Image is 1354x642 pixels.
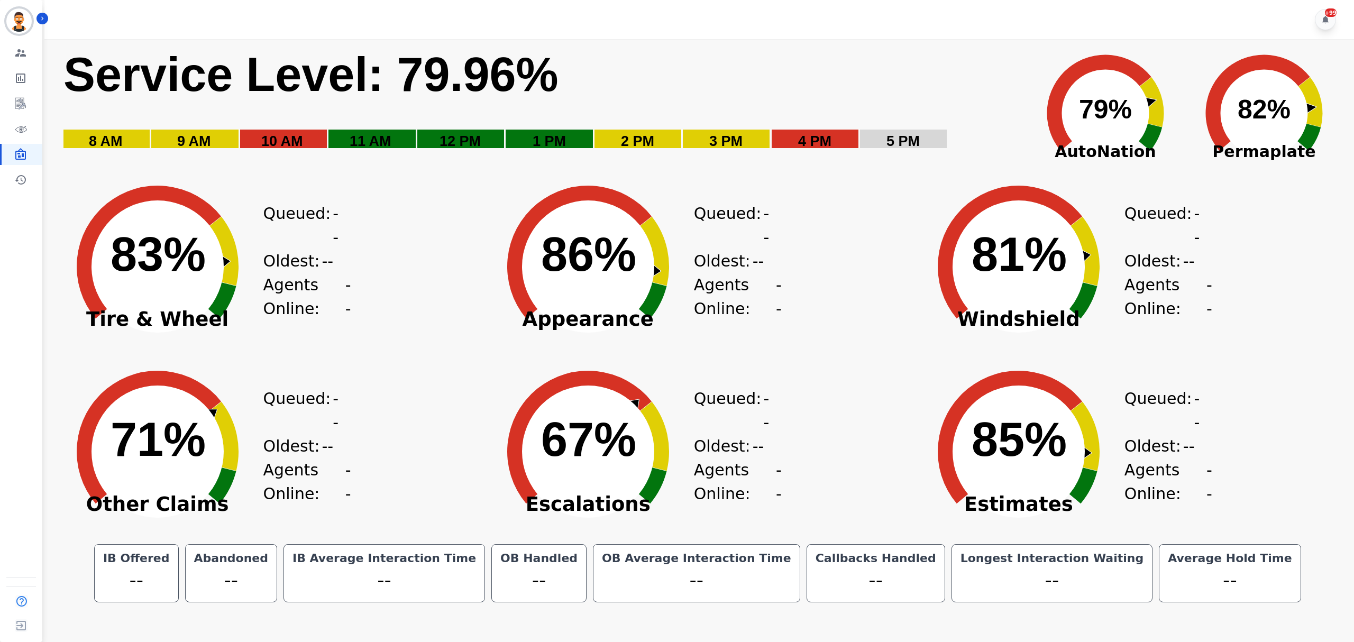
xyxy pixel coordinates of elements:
[52,314,263,325] span: Tire & Wheel
[1325,8,1337,17] div: +99
[958,566,1146,595] div: --
[345,273,353,320] span: --
[52,499,263,510] span: Other Claims
[1166,566,1294,595] div: --
[290,566,478,595] div: --
[798,133,831,149] text: 4 PM
[1206,458,1214,506] span: --
[694,434,773,458] div: Oldest:
[1124,434,1204,458] div: Oldest:
[350,133,391,149] text: 11 AM
[541,228,636,281] text: 86%
[111,413,206,466] text: 71%
[1026,140,1185,163] span: AutoNation
[62,46,1020,165] svg: Service Level: 0%
[694,249,773,273] div: Oldest:
[709,133,743,149] text: 3 PM
[886,133,920,149] text: 5 PM
[263,387,343,434] div: Queued:
[263,201,343,249] div: Queued:
[192,551,270,566] div: Abandoned
[261,133,303,149] text: 10 AM
[177,133,211,149] text: 9 AM
[1185,140,1343,163] span: Permaplate
[290,551,478,566] div: IB Average Interaction Time
[263,273,353,320] div: Agents Online:
[1124,387,1204,434] div: Queued:
[776,458,784,506] span: --
[621,133,654,149] text: 2 PM
[813,551,938,566] div: Callbacks Handled
[1124,458,1214,506] div: Agents Online:
[753,249,764,273] span: --
[541,413,636,466] text: 67%
[1194,387,1204,434] span: --
[322,249,334,273] span: --
[958,551,1146,566] div: Longest Interaction Waiting
[1238,95,1291,124] text: 82%
[1206,273,1214,320] span: --
[263,458,353,506] div: Agents Online:
[913,314,1124,325] span: Windshield
[533,133,566,149] text: 1 PM
[89,133,123,149] text: 8 AM
[6,8,32,34] img: Bordered avatar
[753,434,764,458] span: --
[498,566,580,595] div: --
[498,551,580,566] div: OB Handled
[322,434,334,458] span: --
[694,273,784,320] div: Agents Online:
[1183,434,1195,458] span: --
[1124,249,1204,273] div: Oldest:
[333,201,342,249] span: --
[694,201,773,249] div: Queued:
[972,228,1067,281] text: 81%
[1166,551,1294,566] div: Average Hold Time
[600,566,793,595] div: --
[694,458,784,506] div: Agents Online:
[482,499,694,510] span: Escalations
[776,273,784,320] span: --
[1124,273,1214,320] div: Agents Online:
[63,48,559,101] text: Service Level: 79.96%
[101,566,172,595] div: --
[694,387,773,434] div: Queued:
[763,201,773,249] span: --
[972,413,1067,466] text: 85%
[913,499,1124,510] span: Estimates
[192,566,270,595] div: --
[333,387,342,434] span: --
[482,314,694,325] span: Appearance
[263,434,343,458] div: Oldest:
[1183,249,1195,273] span: --
[440,133,481,149] text: 12 PM
[763,387,773,434] span: --
[1079,95,1132,124] text: 79%
[813,566,938,595] div: --
[1194,201,1204,249] span: --
[600,551,793,566] div: OB Average Interaction Time
[111,228,206,281] text: 83%
[1124,201,1204,249] div: Queued:
[345,458,353,506] span: --
[263,249,343,273] div: Oldest:
[101,551,172,566] div: IB Offered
